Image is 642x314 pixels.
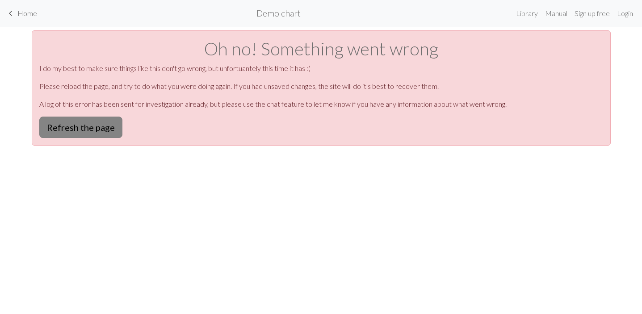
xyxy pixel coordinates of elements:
[5,6,37,21] a: Home
[39,38,603,59] h1: Oh no! Something went wrong
[256,8,301,18] h2: Demo chart
[17,9,37,17] span: Home
[541,4,571,22] a: Manual
[39,81,603,92] p: Please reload the page, and try to do what you were doing again. If you had unsaved changes, the ...
[571,4,613,22] a: Sign up free
[613,4,637,22] a: Login
[39,63,603,74] p: I do my best to make sure things like this don't go wrong, but unfortuantely this time it has :(
[39,117,122,138] button: Refresh the page
[512,4,541,22] a: Library
[5,7,16,20] span: keyboard_arrow_left
[39,99,603,109] p: A log of this error has been sent for investigation already, but please use the chat feature to l...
